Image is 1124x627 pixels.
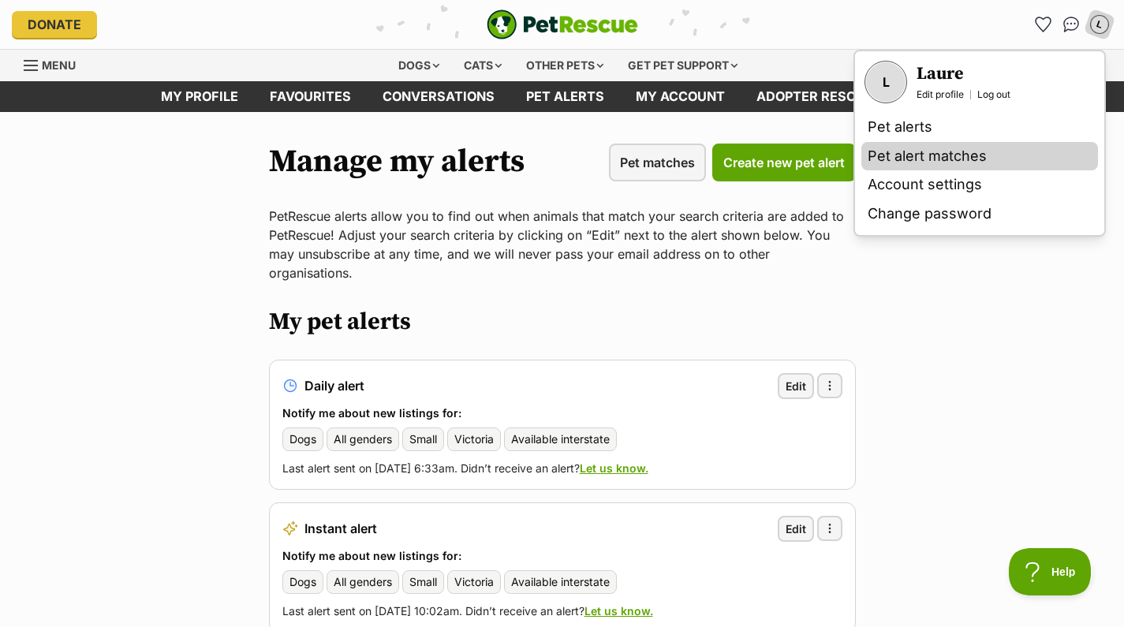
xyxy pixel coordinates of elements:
img: consumer-privacy-logo.png [2,2,14,14]
h3: Notify me about new listings for: [282,548,842,564]
a: Menu [24,50,87,78]
p: Last alert sent on [DATE] 6:33am. Didn’t receive an alert? [282,461,842,476]
a: Donate [12,11,97,38]
span: Create new pet alert [723,153,845,172]
p: Last alert sent on [DATE] 10:02am. Didn’t receive an alert? [282,603,842,619]
h2: My pet alerts [269,308,856,336]
div: Dogs [387,50,450,81]
h3: Laure [917,63,1010,85]
a: My account [620,81,741,112]
h1: Manage my alerts [269,144,525,180]
a: Pet alerts [510,81,620,112]
a: Edit profile [917,88,964,101]
div: Get pet support [617,50,749,81]
p: PetRescue alerts allow you to find out when animals that match your search criteria are added to ... [269,207,856,282]
a: Favourites [1030,12,1055,37]
span: Available interstate [511,431,610,447]
span: Daily alert [304,379,364,393]
button: My account [1083,8,1115,40]
img: iconc.png [558,1,573,13]
a: Favourites [254,81,367,112]
a: Adopter resources [741,81,916,112]
a: Your profile [864,61,907,103]
a: Edit [778,373,814,399]
a: Pet alert matches [861,142,1098,171]
span: Available interstate [511,574,610,590]
span: Edit [786,521,806,537]
span: Small [409,431,437,447]
span: Dogs [289,574,316,590]
h3: Notify me about new listings for: [282,405,842,421]
a: Create new pet alert [712,144,856,181]
span: Dogs [289,431,316,447]
span: Instant alert [304,521,377,536]
img: consumer-privacy-logo.png [560,2,573,14]
span: Small [409,574,437,590]
img: chat-41dd97257d64d25036548639549fe6c8038ab92f7586957e7f3b1b290dea8141.svg [1063,17,1080,32]
iframe: Help Scout Beacon - Open [1009,548,1092,595]
span: All genders [334,574,392,590]
img: logo-e224e6f780fb5917bec1dbf3a21bbac754714ae5b6737aabdf751b685950b380.svg [487,9,638,39]
span: Edit [786,378,806,394]
span: Victoria [454,574,494,590]
span: Pet matches [620,153,695,172]
a: Log out [977,88,1010,101]
a: Change password [861,200,1098,229]
a: PetRescue [487,9,638,39]
ul: Account quick links [1030,12,1112,37]
a: Privacy Notification [558,2,574,14]
a: Your profile [917,63,1010,85]
span: All genders [334,431,392,447]
a: Conversations [1059,12,1084,37]
a: Account settings [861,170,1098,200]
a: My profile [145,81,254,112]
div: L [1089,14,1110,35]
span: Menu [42,58,76,72]
div: L [866,62,906,102]
span: Victoria [454,431,494,447]
div: Cats [453,50,513,81]
a: conversations [367,81,510,112]
a: Edit [778,516,814,542]
a: Pet alerts [861,113,1098,142]
a: Pet matches [609,144,706,181]
a: Let us know. [584,604,653,618]
a: Let us know. [580,461,648,475]
div: Other pets [515,50,614,81]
